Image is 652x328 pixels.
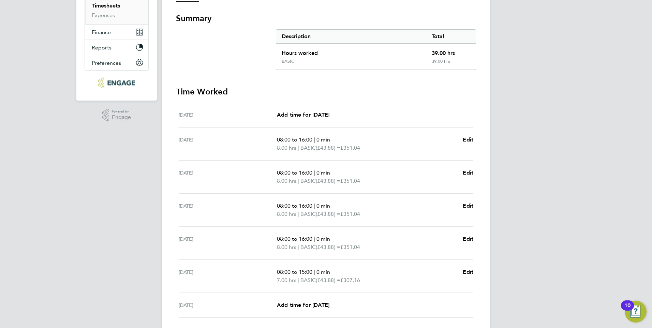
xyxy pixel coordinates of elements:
span: 0 min [316,203,330,209]
span: Edit [463,136,473,143]
span: Engage [112,115,131,120]
span: Powered by [112,109,131,115]
a: Add time for [DATE] [277,301,329,309]
span: 08:00 to 16:00 [277,236,312,242]
span: Finance [92,29,111,35]
h3: Summary [176,13,476,24]
div: Description [276,30,426,43]
a: Go to home page [85,77,149,88]
a: Edit [463,235,473,243]
div: 39.00 hrs [426,44,476,59]
span: BASIC [300,276,316,284]
button: Open Resource Center, 10 new notifications [625,301,647,323]
div: [DATE] [179,169,277,185]
span: £351.04 [340,211,360,217]
div: 10 [624,305,631,314]
span: | [314,203,315,209]
a: Edit [463,268,473,276]
span: £351.04 [340,145,360,151]
a: Powered byEngage [102,109,131,122]
span: BASIC [300,210,316,218]
span: Preferences [92,60,121,66]
span: 0 min [316,269,330,275]
span: 8.00 hrs [277,145,296,151]
span: Edit [463,203,473,209]
span: | [298,277,299,283]
div: Hours worked [276,44,426,59]
span: BASIC [300,243,316,251]
span: | [314,169,315,176]
span: 0 min [316,236,330,242]
span: £307.16 [340,277,360,283]
a: Edit [463,136,473,144]
div: [DATE] [179,111,277,119]
span: (£43.88) = [316,244,340,250]
div: BASIC [282,59,294,64]
span: 8.00 hrs [277,244,296,250]
h3: Time Worked [176,86,476,97]
button: Reports [85,40,148,55]
span: 0 min [316,136,330,143]
a: Expenses [92,12,115,18]
a: Timesheets [92,2,120,9]
button: Preferences [85,55,148,70]
div: [DATE] [179,136,277,152]
span: | [314,269,315,275]
span: 0 min [316,169,330,176]
button: Finance [85,25,148,40]
span: £351.04 [340,244,360,250]
span: 08:00 to 16:00 [277,203,312,209]
span: Edit [463,269,473,275]
span: (£43.88) = [316,178,340,184]
span: | [298,145,299,151]
span: 8.00 hrs [277,211,296,217]
span: (£43.88) = [316,211,340,217]
div: [DATE] [179,202,277,218]
span: Edit [463,169,473,176]
span: 08:00 to 15:00 [277,269,312,275]
span: 08:00 to 16:00 [277,136,312,143]
span: Edit [463,236,473,242]
div: [DATE] [179,235,277,251]
span: | [314,136,315,143]
span: 08:00 to 16:00 [277,169,312,176]
span: Add time for [DATE] [277,302,329,308]
div: 39.00 hrs [426,59,476,70]
span: | [298,244,299,250]
span: (£43.88) = [316,145,340,151]
a: Edit [463,202,473,210]
span: BASIC [300,144,316,152]
span: 7.00 hrs [277,277,296,283]
span: Reports [92,44,112,51]
div: Total [426,30,476,43]
a: Add time for [DATE] [277,111,329,119]
span: 8.00 hrs [277,178,296,184]
span: (£43.88) = [316,277,340,283]
a: Edit [463,169,473,177]
div: [DATE] [179,301,277,309]
span: | [298,211,299,217]
img: ncclondon-logo-retina.png [98,77,135,88]
span: | [314,236,315,242]
span: Add time for [DATE] [277,111,329,118]
div: [DATE] [179,268,277,284]
span: £351.04 [340,178,360,184]
span: BASIC [300,177,316,185]
div: Summary [276,29,476,70]
span: | [298,178,299,184]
